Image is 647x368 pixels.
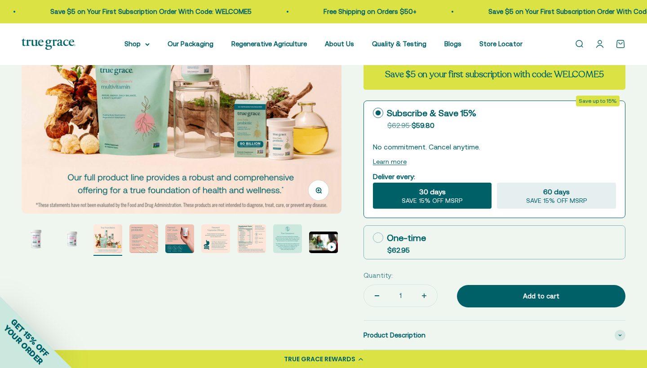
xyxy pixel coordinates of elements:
div: TRUE GRACE REWARDS [284,355,355,364]
a: About Us [325,40,354,48]
img: Every lot of True Grace supplements undergoes extensive third-party testing. Regulation says we d... [273,224,302,253]
a: Regenerative Agriculture [231,40,307,48]
button: Go to item 1 [22,224,50,256]
div: Add to cart [475,291,607,302]
img: Provide protection from stomach acid, allowing the probiotics to survive digestion and reach the ... [201,224,230,253]
a: Free Shipping on Orders $50+ [322,8,415,15]
a: Store Locator [479,40,523,48]
button: Go to item 4 [129,224,158,256]
button: Go to item 2 [58,224,86,256]
img: Our full product line provides a robust and comprehensive offering for a true foundation of healt... [93,224,122,253]
button: Go to item 8 [273,224,302,256]
summary: Product Description [363,321,625,350]
a: Blogs [444,40,461,48]
img: Daily Probiotic for Women's Vaginal, Digestive, and Immune Support* - 90 Billion CFU at time of m... [58,224,86,253]
span: Product Description [363,330,425,341]
strong: Save $5 on your first subscription with code: WELCOME5 [385,68,603,80]
span: GET 15% OFF [9,317,51,359]
p: Save $5 on Your First Subscription Order With Code: WELCOME5 [49,6,250,17]
img: Daily Probiotic for Women's Vaginal, Digestive, and Immune Support* - 90 Billion CFU at time of m... [22,224,50,253]
img: - 12 quantified and DNA-verified probiotic cultures to support vaginal, digestive, and immune hea... [129,224,158,253]
button: Increase quantity [411,285,437,307]
a: Quality & Testing [372,40,426,48]
button: Go to item 3 [93,224,122,256]
img: Protects the probiotic cultures from light, moisture, and oxygen, extending shelf life and ensuri... [165,224,194,253]
button: Add to cart [457,285,625,307]
a: Our Packaging [168,40,213,48]
button: Go to item 9 [309,232,338,256]
img: Our probiotics undergo extensive third-party testing at Purity-IQ Inc., a global organization del... [237,224,266,253]
summary: Shop [124,39,150,49]
button: Go to item 5 [165,224,194,256]
span: YOUR ORDER [2,323,45,366]
label: Quantity: [363,270,393,281]
button: Go to item 7 [237,224,266,256]
button: Go to item 6 [201,224,230,256]
button: Decrease quantity [364,285,390,307]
